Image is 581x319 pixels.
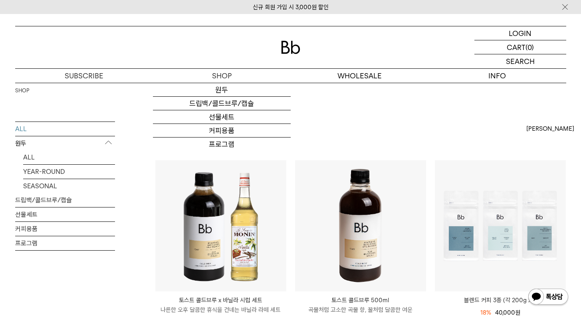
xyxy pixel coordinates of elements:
[295,160,426,291] img: 토스트 콜드브루 500ml
[435,160,566,291] img: 블렌드 커피 3종 (각 200g x3)
[15,222,115,236] a: 커피용품
[15,136,115,151] p: 원두
[23,179,115,193] a: SEASONAL
[23,165,115,179] a: YEAR-ROUND
[15,122,115,136] a: ALL
[295,295,426,305] p: 토스트 콜드브루 500ml
[507,40,525,54] p: CART
[509,26,531,40] p: LOGIN
[153,110,291,124] a: 선물세트
[474,26,566,40] a: LOGIN
[480,308,491,317] div: 18%
[295,295,426,315] a: 토스트 콜드브루 500ml 곡물처럼 고소한 곡물 향, 꿀처럼 달콤한 여운
[155,295,286,315] a: 토스트 콜드브루 x 바닐라 시럽 세트 나른한 오후 달콤한 휴식을 건네는 바닐라 라떼 세트
[526,124,574,134] span: [PERSON_NAME]
[15,207,115,221] a: 선물세트
[428,69,566,83] p: INFO
[474,40,566,54] a: CART (0)
[295,305,426,315] p: 곡물처럼 고소한 곡물 향, 꿀처럼 달콤한 여운
[15,193,115,207] a: 드립백/콜드브루/캡슐
[281,41,300,54] img: 로고
[153,124,291,138] a: 커피용품
[153,69,291,83] a: SHOP
[15,87,29,95] a: SHOP
[153,138,291,151] a: 프로그램
[527,288,569,307] img: 카카오톡 채널 1:1 채팅 버튼
[506,54,535,68] p: SEARCH
[15,236,115,250] a: 프로그램
[525,40,534,54] p: (0)
[23,150,115,164] a: ALL
[495,309,520,316] span: 40,000
[153,83,291,97] a: 원두
[435,295,566,305] a: 블렌드 커피 3종 (각 200g x3)
[155,295,286,305] p: 토스트 콜드브루 x 바닐라 시럽 세트
[155,160,286,291] img: 토스트 콜드브루 x 바닐라 시럽 세트
[155,305,286,315] p: 나른한 오후 달콤한 휴식을 건네는 바닐라 라떼 세트
[253,4,329,11] a: 신규 회원 가입 시 3,000원 할인
[291,69,428,83] p: WHOLESALE
[515,309,520,316] span: 원
[15,69,153,83] a: SUBSCRIBE
[153,97,291,110] a: 드립백/콜드브루/캡슐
